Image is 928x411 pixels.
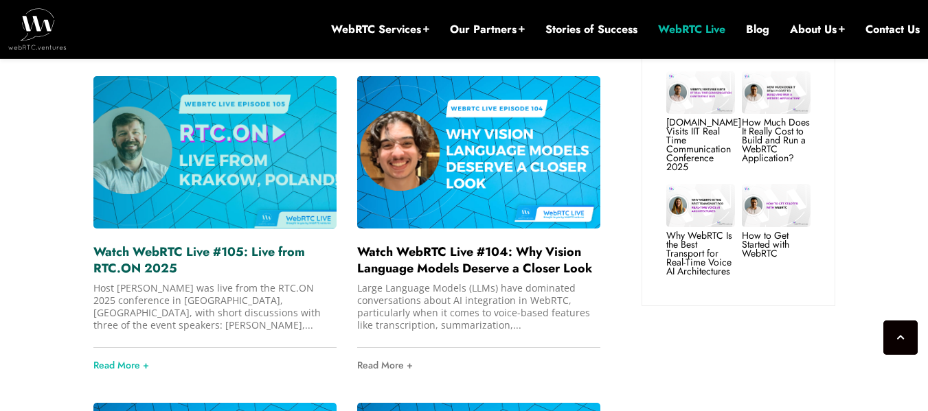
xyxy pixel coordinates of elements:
a: Blog [746,22,769,37]
a: WebRTC Live [658,22,725,37]
a: Watch WebRTC Live #104: Why Vision Language Models Deserve a Closer Look [357,243,592,277]
a: About Us [790,22,845,37]
a: Read More + [93,348,337,382]
a: How Much Does It Really Cost to Build and Run a WebRTC Application? [742,115,810,165]
a: Our Partners [450,22,525,37]
a: Contact Us [865,22,920,37]
img: image [742,71,811,115]
a: Why WebRTC Is the Best Transport for Real-Time Voice AI Architectures [666,228,732,278]
a: Stories of Success [545,22,637,37]
img: image [666,184,735,227]
img: image [357,76,600,228]
img: image [666,71,735,115]
a: Watch WebRTC Live #105: Live from RTC.ON 2025 [93,243,305,277]
img: WebRTC.ventures [8,8,67,49]
div: Large Language Models (LLMs) have dominated conversations about AI integration in WebRTC, particu... [357,282,600,331]
a: [DOMAIN_NAME] Visits IIT Real Time Communication Conference 2025 [666,115,741,174]
a: Read More + [357,348,600,382]
a: WebRTC Services [331,22,429,37]
a: How to Get Started with WebRTC [742,228,789,260]
img: image [742,184,811,227]
div: Host [PERSON_NAME] was live from the RTC.ON 2025 conference in [GEOGRAPHIC_DATA], [GEOGRAPHIC_DAT... [93,282,337,331]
